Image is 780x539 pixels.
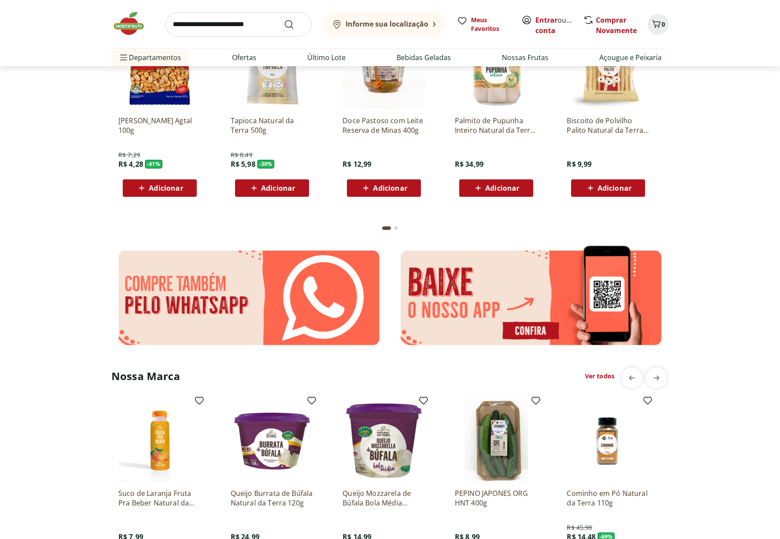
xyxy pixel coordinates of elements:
span: R$ 34,99 [455,159,484,169]
button: Adicionar [347,179,421,197]
span: R$ 5,98 [231,159,256,169]
span: 0 [662,20,665,28]
b: Informe sua localização [346,19,428,29]
a: Cominho em Pó Natural da Terra 110g [567,488,649,508]
span: Adicionar [149,185,183,192]
a: Tapioca Natural da Terra 500g [231,116,313,135]
button: Adicionar [123,179,197,197]
a: Último Lote [307,52,346,63]
a: [PERSON_NAME] Agtal 100g [118,116,201,135]
img: Cominho em Pó Natural da Terra 110g [567,399,649,482]
button: next [646,367,667,388]
a: Nossas Frutas [502,52,548,63]
span: R$ 9,99 [567,159,592,169]
a: PEPINO JAPONES ORG HNT 400g [455,488,538,508]
img: Hortifruti [111,10,155,37]
a: Queijo Mozzarela de Búfala Bola Média Natural da Terra 150g [343,488,425,508]
span: Adicionar [598,185,632,192]
img: Biscoito de Polvilho Palito Natural da Terra 100g [567,26,649,109]
button: Menu [118,47,129,68]
a: Biscoito de Polvilho Palito Natural da Terra 100g [567,116,649,135]
button: Current page from fs-carousel [380,218,393,239]
img: PEPINO JAPONES ORG HNT 400g [455,399,538,482]
a: Meus Favoritos [457,16,511,33]
a: Palmito de Pupunha Inteiro Natural da Terra 270g [455,116,538,135]
button: Adicionar [571,179,645,197]
button: Go to page 2 from fs-carousel [393,218,400,239]
button: Adicionar [235,179,309,197]
button: Adicionar [459,179,533,197]
span: Adicionar [485,185,519,192]
span: - 30 % [257,160,275,168]
span: R$ 7,29 [118,151,140,159]
a: Açougue e Peixaria [599,52,662,63]
img: wpp [111,244,387,352]
img: Suco de Laranja Fruta Pra Beber Natural da Terra 250ml [118,399,201,482]
a: Queijo Burrata de Búfala Natural da Terra 120g [231,488,313,508]
span: ou [535,15,574,36]
a: Suco de Laranja Fruta Pra Beber Natural da Terra 250ml [118,488,201,508]
span: - 41 % [145,160,162,168]
button: Informe sua localização [322,12,447,37]
span: Adicionar [261,185,295,192]
img: Queijo Burrata de Búfala Natural da Terra 120g [231,399,313,482]
button: Carrinho [648,14,669,35]
button: previous [622,367,642,388]
img: Doce Pastoso com Leite Reserva de Minas 400g [343,26,425,109]
span: R$ 12,99 [343,159,371,169]
a: Ver todos [585,372,615,381]
span: R$ 8,49 [231,151,252,159]
a: Criar conta [535,15,583,35]
span: R$ 4,28 [118,159,143,169]
a: Doce Pastoso com Leite Reserva de Minas 400g [343,116,425,135]
span: Adicionar [373,185,407,192]
button: Submit Search [284,19,305,30]
span: Meus Favoritos [471,16,511,33]
span: R$ 45,98 [567,523,592,532]
a: Entrar [535,15,558,25]
a: Ofertas [232,52,256,63]
input: search [165,12,312,37]
h2: Nossa Marca [111,369,180,383]
img: Queijo Mozzarela de Búfala Bola Média Natural da Terra 150g [343,399,425,482]
a: Bebidas Geladas [397,52,451,63]
img: Palmito de Pupunha Inteiro Natural da Terra 270g [455,26,538,109]
span: Departamentos [118,47,181,68]
img: Tapioca Natural da Terra 500g [231,26,313,109]
img: app [393,244,669,352]
a: Comprar Novamente [596,15,637,35]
